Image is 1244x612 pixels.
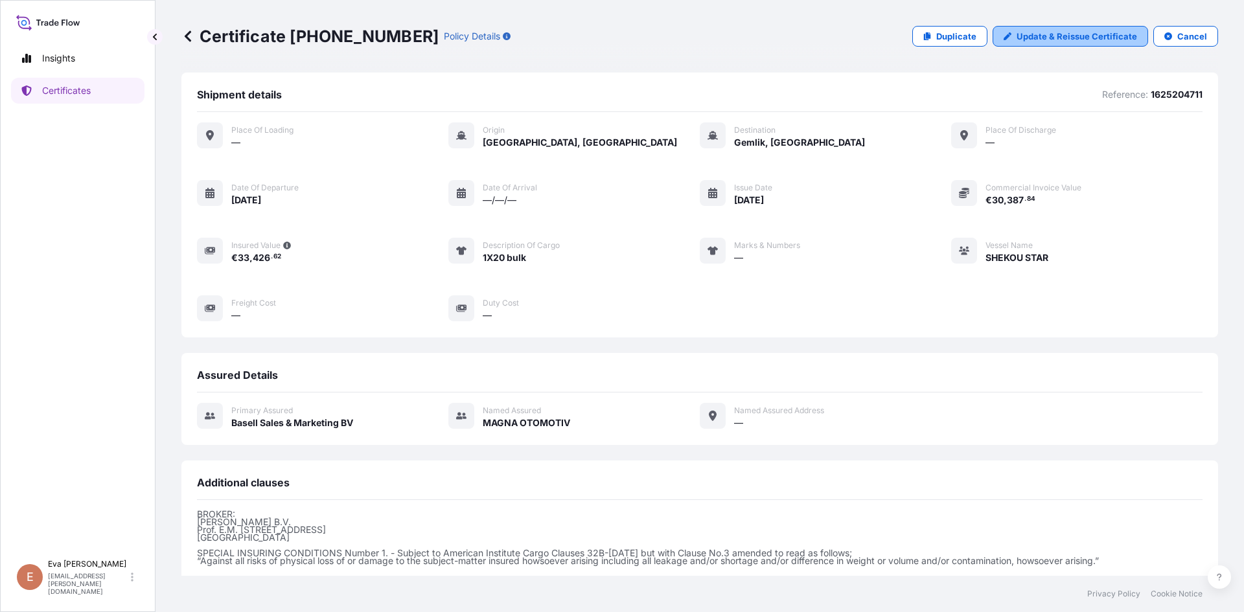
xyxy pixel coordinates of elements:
[181,26,439,47] p: Certificate [PHONE_NUMBER]
[1151,589,1203,599] a: Cookie Notice
[1027,197,1035,201] span: 84
[734,405,824,416] span: Named Assured Address
[734,183,772,193] span: Issue Date
[231,183,299,193] span: Date of departure
[483,405,541,416] span: Named Assured
[273,255,281,259] span: 62
[1153,26,1218,47] button: Cancel
[483,309,492,322] span: —
[483,183,537,193] span: Date of arrival
[42,52,75,65] p: Insights
[734,194,764,207] span: [DATE]
[1177,30,1207,43] p: Cancel
[1017,30,1137,43] p: Update & Reissue Certificate
[231,240,281,251] span: Insured Value
[271,255,273,259] span: .
[734,251,743,264] span: —
[253,253,270,262] span: 426
[42,84,91,97] p: Certificates
[992,196,1004,205] span: 30
[483,298,519,308] span: Duty Cost
[231,416,353,429] span: Basell Sales & Marketing BV
[231,405,293,416] span: Primary assured
[912,26,987,47] a: Duplicate
[197,368,278,381] span: Assured Details
[734,136,865,149] span: Gemlik, [GEOGRAPHIC_DATA]
[1004,196,1007,205] span: ,
[231,309,240,322] span: —
[1102,88,1148,101] p: Reference:
[483,194,516,207] span: —/—/—
[483,240,560,251] span: Description of cargo
[483,136,677,149] span: [GEOGRAPHIC_DATA], [GEOGRAPHIC_DATA]
[11,78,144,104] a: Certificates
[985,183,1081,193] span: Commercial Invoice Value
[985,251,1048,264] span: SHEKOU STAR
[231,298,276,308] span: Freight Cost
[985,125,1056,135] span: Place of discharge
[27,571,34,584] span: E
[231,194,261,207] span: [DATE]
[993,26,1148,47] a: Update & Reissue Certificate
[11,45,144,71] a: Insights
[48,559,128,569] p: Eva [PERSON_NAME]
[197,476,290,489] span: Additional clauses
[231,136,240,149] span: —
[483,251,526,264] span: 1X20 bulk
[734,240,800,251] span: Marks & Numbers
[734,416,743,429] span: —
[734,125,776,135] span: Destination
[483,125,505,135] span: Origin
[483,416,570,429] span: MAGNA OTOMOTIV
[231,125,294,135] span: Place of Loading
[48,572,128,595] p: [EMAIL_ADDRESS][PERSON_NAME][DOMAIN_NAME]
[985,240,1033,251] span: Vessel Name
[249,253,253,262] span: ,
[1007,196,1024,205] span: 387
[197,510,1203,565] p: BROKER: [PERSON_NAME] B.V. Prof. E.M. [STREET_ADDRESS] [GEOGRAPHIC_DATA] SPECIAL INSURING CONDITI...
[985,196,992,205] span: €
[1087,589,1140,599] a: Privacy Policy
[1151,88,1203,101] p: 1625204711
[231,253,238,262] span: €
[936,30,976,43] p: Duplicate
[238,253,249,262] span: 33
[197,88,282,101] span: Shipment details
[1024,197,1026,201] span: .
[444,30,500,43] p: Policy Details
[985,136,995,149] span: —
